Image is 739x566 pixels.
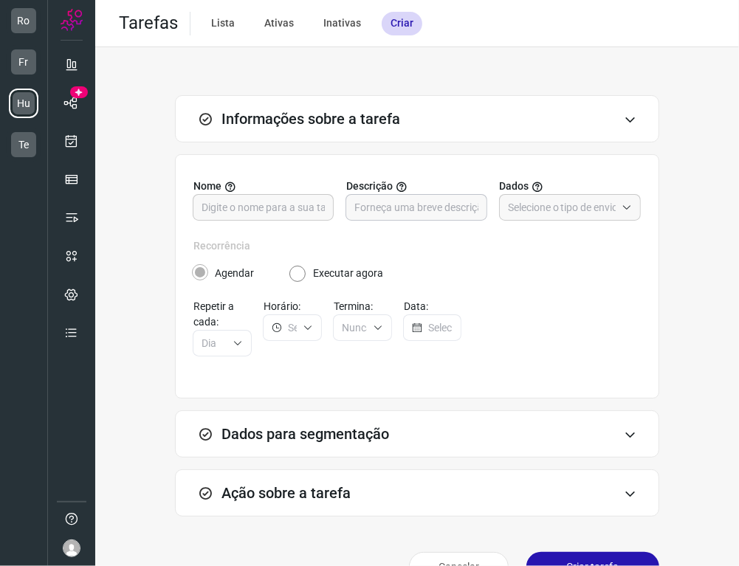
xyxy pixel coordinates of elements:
h3: Dados para segmentação [221,425,389,443]
h3: Informações sobre a tarefa [221,110,400,128]
input: Selecione [288,315,297,340]
h3: Ação sobre a tarefa [221,484,351,502]
label: Agendar [215,266,254,281]
li: Te [9,130,38,159]
label: Termina: [334,299,392,314]
label: Data: [404,299,462,314]
label: Horário: [264,299,322,314]
h2: Tarefas [119,13,178,34]
span: Dados [500,179,529,194]
div: Criar [382,12,422,35]
input: Forneça uma breve descrição da sua tarefa. [354,195,478,220]
img: Logo [61,9,83,31]
input: Digite o nome para a sua tarefa. [202,195,325,220]
div: Inativas [314,12,370,35]
div: Lista [202,12,244,35]
span: Descrição [346,179,393,194]
li: Ro [9,6,38,35]
label: Recorrência [193,238,641,254]
input: Selecione o tipo de envio [508,195,616,220]
input: Selecione [202,331,227,356]
label: Repetir a cada: [193,299,252,330]
input: Selecione [342,315,367,340]
label: Executar agora [313,266,383,281]
input: Selecione [428,315,453,340]
img: avatar-user-boy.jpg [63,539,80,557]
span: Nome [193,179,221,194]
li: Fr [9,47,38,77]
li: Hu [9,89,38,118]
div: Ativas [255,12,303,35]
